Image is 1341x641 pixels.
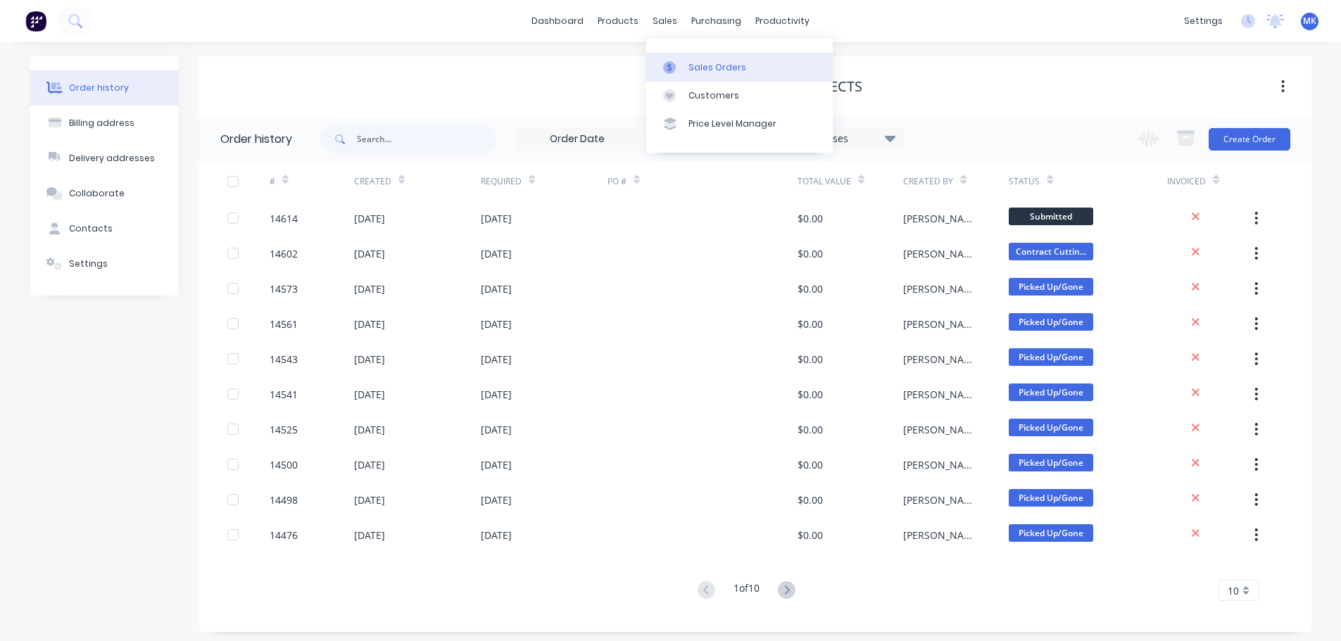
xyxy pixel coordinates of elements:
[798,528,823,542] div: $0.00
[69,222,113,235] div: Contacts
[903,211,981,226] div: [PERSON_NAME]
[354,422,385,437] div: [DATE]
[1009,162,1167,201] div: Status
[646,11,684,32] div: sales
[591,11,646,32] div: products
[607,162,798,201] div: PO #
[354,528,385,542] div: [DATE]
[903,422,981,437] div: [PERSON_NAME]
[481,281,512,296] div: [DATE]
[270,387,298,402] div: 14541
[481,528,512,542] div: [DATE]
[798,387,823,402] div: $0.00
[30,70,178,106] button: Order history
[354,162,481,201] div: Created
[1009,348,1093,366] span: Picked Up/Gone
[903,387,981,402] div: [PERSON_NAME]
[30,176,178,211] button: Collaborate
[798,352,823,367] div: $0.00
[30,106,178,141] button: Billing address
[270,457,298,472] div: 14500
[69,117,134,129] div: Billing address
[270,352,298,367] div: 14543
[1167,175,1206,188] div: Invoiced
[798,246,823,261] div: $0.00
[270,162,354,201] div: #
[524,11,591,32] a: dashboard
[903,457,981,472] div: [PERSON_NAME]
[270,175,275,188] div: #
[903,281,981,296] div: [PERSON_NAME]
[903,317,981,331] div: [PERSON_NAME]
[798,422,823,437] div: $0.00
[30,211,178,246] button: Contacts
[798,175,851,188] div: Total Value
[481,422,512,437] div: [DATE]
[903,246,981,261] div: [PERSON_NAME]
[481,493,512,507] div: [DATE]
[646,110,833,138] a: Price Level Manager
[1177,11,1230,32] div: settings
[270,281,298,296] div: 14573
[354,387,385,402] div: [DATE]
[481,211,512,226] div: [DATE]
[1009,278,1093,296] span: Picked Up/Gone
[354,457,385,472] div: [DATE]
[270,317,298,331] div: 14561
[684,11,748,32] div: purchasing
[481,246,512,261] div: [DATE]
[481,175,522,188] div: Required
[734,580,760,601] div: 1 of 10
[1009,489,1093,507] span: Picked Up/Gone
[1009,524,1093,542] span: Picked Up/Gone
[69,187,125,200] div: Collaborate
[481,317,512,331] div: [DATE]
[903,528,981,542] div: [PERSON_NAME]
[270,246,298,261] div: 14602
[1228,583,1239,598] span: 10
[798,493,823,507] div: $0.00
[1303,15,1316,27] span: MK
[688,61,746,74] div: Sales Orders
[270,528,298,542] div: 14476
[1009,243,1093,260] span: Contract Cuttin...
[1009,419,1093,436] span: Picked Up/Gone
[69,82,129,94] div: Order history
[646,53,833,81] a: Sales Orders
[481,162,607,201] div: Required
[354,352,385,367] div: [DATE]
[69,258,108,270] div: Settings
[903,175,953,188] div: Created By
[688,89,739,102] div: Customers
[1009,313,1093,331] span: Picked Up/Gone
[1009,175,1040,188] div: Status
[1167,162,1252,201] div: Invoiced
[798,317,823,331] div: $0.00
[903,493,981,507] div: [PERSON_NAME]
[798,211,823,226] div: $0.00
[1009,454,1093,471] span: Picked Up/Gone
[354,493,385,507] div: [DATE]
[903,162,1009,201] div: Created By
[69,152,155,165] div: Delivery addresses
[646,82,833,110] a: Customers
[798,457,823,472] div: $0.00
[30,141,178,176] button: Delivery addresses
[354,246,385,261] div: [DATE]
[30,246,178,281] button: Settings
[220,131,292,148] div: Order history
[1009,383,1093,401] span: Picked Up/Gone
[518,129,636,150] input: Order Date
[357,125,496,153] input: Search...
[798,281,823,296] div: $0.00
[786,131,904,146] div: 16 Statuses
[688,118,776,130] div: Price Level Manager
[270,493,298,507] div: 14498
[354,175,391,188] div: Created
[354,211,385,226] div: [DATE]
[607,175,627,188] div: PO #
[25,11,46,32] img: Factory
[354,317,385,331] div: [DATE]
[270,211,298,226] div: 14614
[354,281,385,296] div: [DATE]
